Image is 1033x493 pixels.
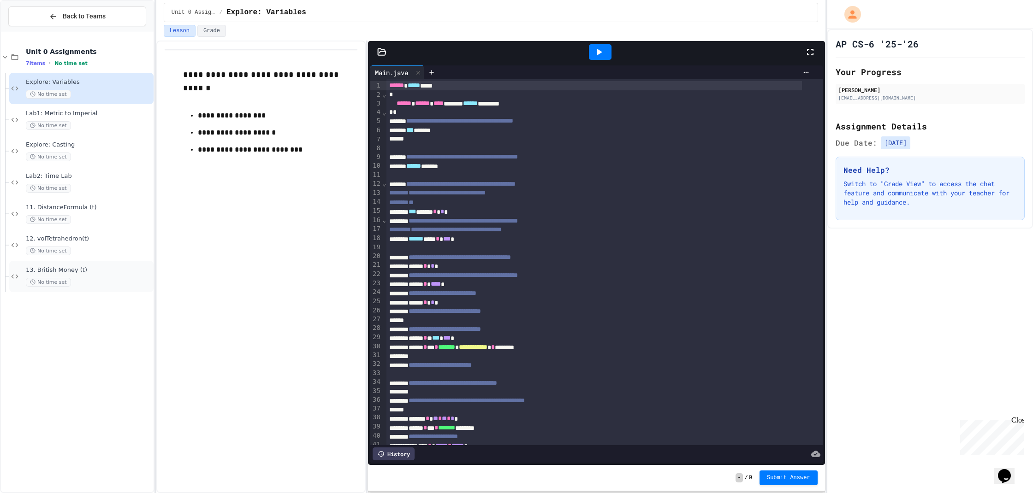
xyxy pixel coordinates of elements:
div: 9 [370,153,382,162]
div: 41 [370,440,382,449]
div: 4 [370,108,382,117]
span: [DATE] [881,136,910,149]
div: 40 [370,431,382,440]
h3: Need Help? [843,164,1017,176]
div: 14 [370,197,382,206]
span: Unit 0 Assignments [172,9,216,16]
button: Back to Teams [8,6,146,26]
span: • [49,59,51,67]
span: Explore: Casting [26,141,152,149]
span: 7 items [26,60,45,66]
div: 29 [370,333,382,342]
h2: Assignment Details [836,120,1025,133]
button: Grade [197,25,226,37]
div: 21 [370,260,382,270]
button: Submit Answer [760,470,818,485]
span: Back to Teams [63,12,106,21]
p: Switch to "Grade View" to access the chat feature and communicate with your teacher for help and ... [843,179,1017,207]
span: No time set [26,246,71,255]
span: 12. volTetrahedron(t) [26,235,152,243]
span: Unit 0 Assignments [26,47,152,56]
span: No time set [26,184,71,193]
span: - [736,473,742,482]
div: [EMAIL_ADDRESS][DOMAIN_NAME] [838,94,1022,101]
span: Fold line [382,109,386,116]
span: No time set [26,121,71,130]
span: Fold line [382,216,386,223]
div: 13 [370,188,382,198]
span: / [745,474,748,481]
span: Lab2: Time Lab [26,172,152,180]
div: 3 [370,99,382,108]
span: Fold line [382,180,386,187]
span: No time set [26,278,71,287]
span: 0 [749,474,752,481]
div: Main.java [370,68,413,77]
span: No time set [26,215,71,224]
div: 25 [370,297,382,306]
div: 36 [370,395,382,405]
span: / [220,9,223,16]
div: 28 [370,323,382,333]
div: 11 [370,170,382,179]
div: My Account [835,4,863,25]
span: No time set [54,60,88,66]
div: 31 [370,351,382,359]
div: 38 [370,413,382,422]
iframe: chat widget [956,416,1024,455]
div: 15 [370,206,382,216]
div: 5 [370,117,382,126]
div: 16 [370,216,382,225]
div: 23 [370,279,382,288]
div: 27 [370,315,382,323]
div: 12 [370,179,382,188]
span: Due Date: [836,137,877,148]
div: 37 [370,404,382,413]
div: 34 [370,377,382,387]
div: 8 [370,144,382,153]
div: 33 [370,369,382,377]
div: 19 [370,243,382,252]
div: Chat with us now!Close [4,4,64,59]
div: 20 [370,252,382,261]
div: 6 [370,126,382,135]
span: 11. DistanceFormula (t) [26,204,152,211]
div: 39 [370,422,382,431]
div: 1 [370,81,382,90]
span: Fold line [382,91,386,98]
div: 26 [370,306,382,315]
span: 13. British Money (t) [26,266,152,274]
span: Submit Answer [767,474,810,481]
span: Explore: Variables [26,78,152,86]
span: No time set [26,153,71,161]
div: 32 [370,359,382,369]
h2: Your Progress [836,65,1025,78]
h1: AP CS-6 '25-'26 [836,37,919,50]
div: 7 [370,135,382,144]
span: Explore: Variables [226,7,306,18]
div: 18 [370,234,382,243]
div: 24 [370,288,382,297]
div: [PERSON_NAME] [838,86,1022,94]
span: Lab1: Metric to Imperial [26,110,152,117]
div: 22 [370,270,382,279]
div: Main.java [370,65,424,79]
div: 17 [370,224,382,234]
span: No time set [26,90,71,99]
div: History [373,447,415,460]
button: Lesson [164,25,196,37]
div: 35 [370,387,382,395]
div: 2 [370,90,382,99]
div: 10 [370,161,382,170]
iframe: chat widget [994,456,1024,484]
div: 30 [370,342,382,351]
